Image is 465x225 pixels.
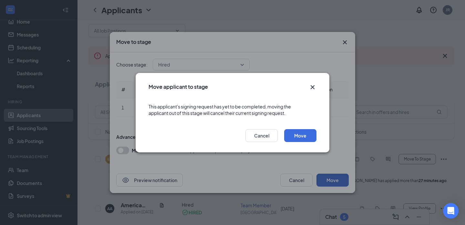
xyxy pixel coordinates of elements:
[245,129,278,142] button: Cancel
[149,97,316,123] div: This applicant's signing request has yet to be completed, moving the applicant out of this stage ...
[284,129,316,142] button: Move
[309,83,316,91] button: Close
[309,83,316,91] svg: Cross
[149,83,208,90] h3: Move applicant to stage
[443,203,459,219] div: Open Intercom Messenger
